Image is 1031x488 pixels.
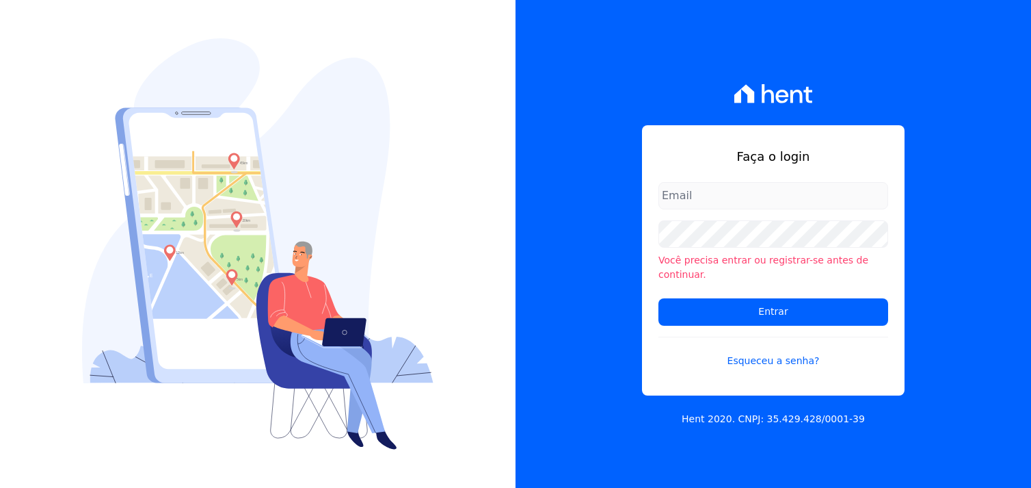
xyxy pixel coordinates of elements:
input: Entrar [658,298,888,326]
img: Login [82,38,433,450]
input: Email [658,182,888,209]
h1: Faça o login [658,147,888,166]
a: Esqueceu a senha? [658,337,888,368]
p: Hent 2020. CNPJ: 35.429.428/0001-39 [682,412,865,426]
li: Você precisa entrar ou registrar-se antes de continuar. [658,253,888,282]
